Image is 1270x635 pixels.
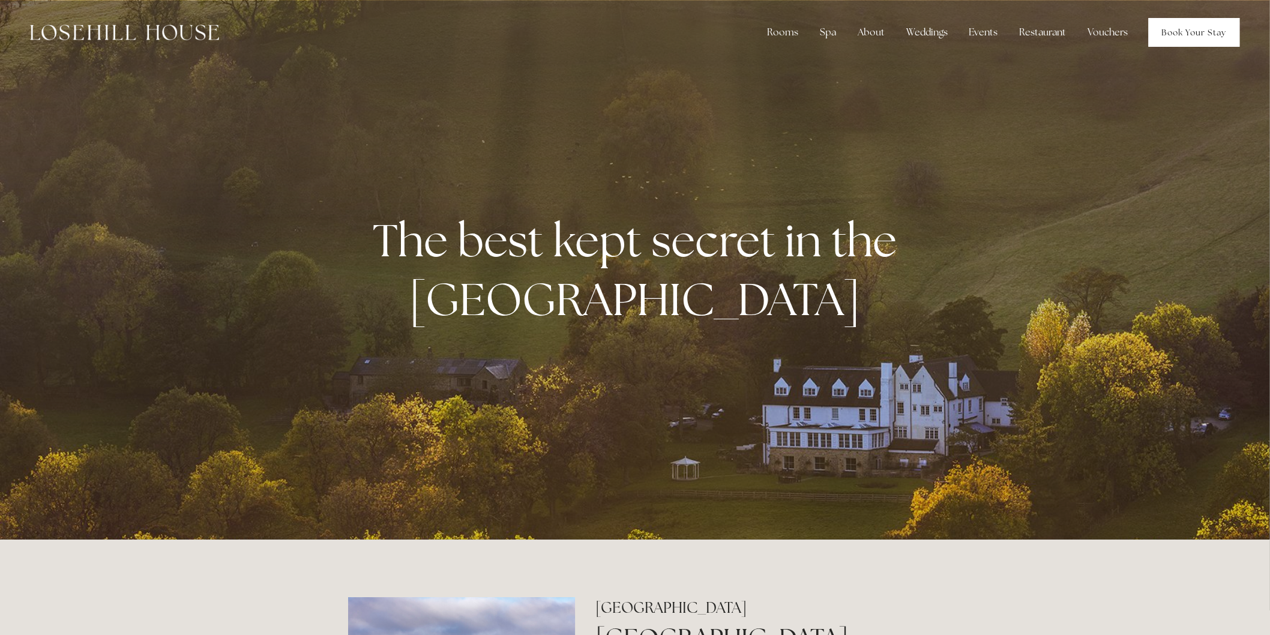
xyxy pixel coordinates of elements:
[1149,18,1240,47] a: Book Your Stay
[897,20,957,44] div: Weddings
[596,597,922,618] h2: [GEOGRAPHIC_DATA]
[960,20,1008,44] div: Events
[810,20,846,44] div: Spa
[30,25,219,40] img: Losehill House
[1010,20,1076,44] div: Restaurant
[1079,20,1138,44] a: Vouchers
[848,20,894,44] div: About
[757,20,808,44] div: Rooms
[373,211,907,328] strong: The best kept secret in the [GEOGRAPHIC_DATA]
